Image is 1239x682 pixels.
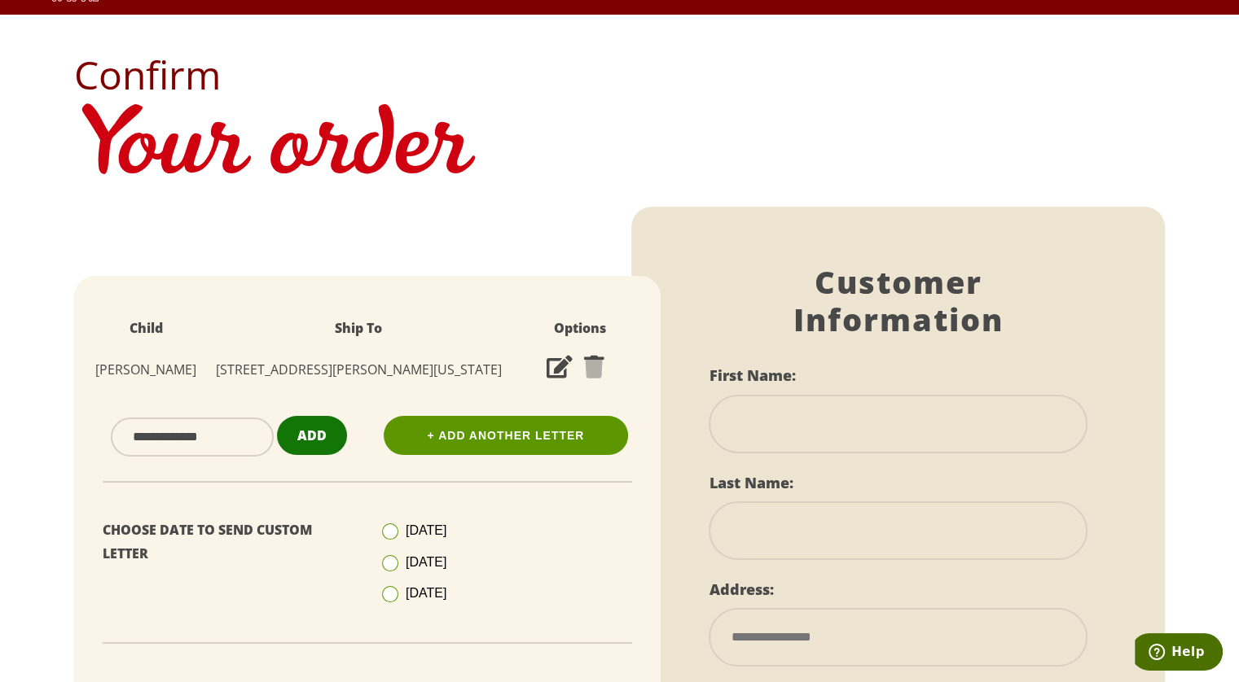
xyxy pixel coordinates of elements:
th: Options [516,308,644,348]
label: First Name: [709,365,795,385]
a: + Add Another Letter [384,416,628,455]
iframe: Opens a widget where you can find more information [1135,633,1223,674]
label: Address: [709,579,773,599]
p: Choose Date To Send Custom Letter [103,518,355,566]
h2: Confirm [74,55,1165,94]
button: Add [277,416,347,456]
span: Add [297,426,327,444]
h1: Customer Information [709,264,1087,338]
span: [DATE] [406,523,446,537]
td: [STREET_ADDRESS][PERSON_NAME][US_STATE] [201,348,516,391]
h1: Your order [74,94,1165,207]
span: [DATE] [406,586,446,600]
th: Child [90,308,201,348]
th: Ship To [201,308,516,348]
label: Last Name: [709,473,793,492]
td: [PERSON_NAME] [90,348,201,391]
span: [DATE] [406,555,446,569]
